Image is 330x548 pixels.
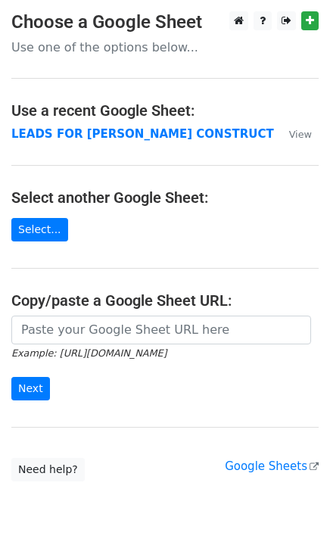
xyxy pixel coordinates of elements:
h3: Choose a Google Sheet [11,11,319,33]
h4: Use a recent Google Sheet: [11,101,319,120]
h4: Select another Google Sheet: [11,188,319,207]
a: Select... [11,218,68,241]
small: View [289,129,312,140]
h4: Copy/paste a Google Sheet URL: [11,291,319,310]
input: Next [11,377,50,400]
input: Paste your Google Sheet URL here [11,316,311,344]
a: View [274,127,312,141]
p: Use one of the options below... [11,39,319,55]
a: Need help? [11,458,85,481]
a: Google Sheets [225,459,319,473]
a: LEADS FOR [PERSON_NAME] CONSTRUCT [11,127,274,141]
small: Example: [URL][DOMAIN_NAME] [11,347,167,359]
